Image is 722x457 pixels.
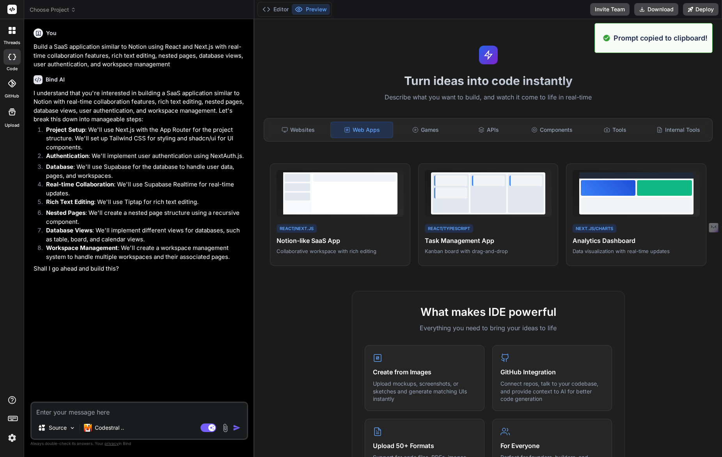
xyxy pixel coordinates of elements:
h4: GitHub Integration [500,367,604,377]
div: Games [395,122,456,138]
p: Everything you need to bring your ideas to life [365,323,612,333]
strong: Authentication [46,152,89,159]
p: Connect repos, talk to your codebase, and provide context to AI for better code generation [500,380,604,403]
h4: Create from Images [373,367,476,377]
p: Prompt copied to clipboard! [614,33,708,43]
h6: Bind AI [46,76,65,83]
button: Preview [292,4,330,15]
h4: Analytics Dashboard [573,236,700,245]
strong: Workspace Management [46,244,118,252]
p: : We'll implement different views for databases, such as table, board, and calendar views. [46,226,247,244]
h4: For Everyone [500,441,604,450]
button: Invite Team [590,3,630,16]
p: Collaborative workspace with rich editing [277,248,404,255]
strong: Project Setup [46,126,85,133]
p: Data visualization with real-time updates [573,248,700,255]
p: Kanban board with drag-and-drop [425,248,552,255]
p: Shall I go ahead and build this? [34,264,247,273]
h2: What makes IDE powerful [365,304,612,320]
p: : We'll use Supabase Realtime for real-time updates. [46,180,247,198]
p: : We'll create a workspace management system to handle multiple workspaces and their associated p... [46,244,247,261]
div: APIs [458,122,520,138]
h6: You [46,29,57,37]
strong: Real-time Collaboration [46,181,114,188]
button: Download [634,3,678,16]
img: icon [233,424,241,432]
strong: Database [46,163,73,170]
img: settings [5,431,19,445]
div: Next.js/Charts [573,224,616,233]
p: : We'll create a nested page structure using a recursive component. [46,209,247,226]
label: Upload [5,122,20,129]
p: Always double-check its answers. Your in Bind [30,440,248,447]
h4: Upload 50+ Formats [373,441,476,450]
p: Build a SaaS application similar to Notion using React and Next.js with real-time collaboration f... [34,43,247,69]
label: code [7,66,18,72]
p: Describe what you want to build, and watch it come to life in real-time [259,92,717,103]
div: React/TypeScript [425,224,473,233]
span: privacy [105,441,119,446]
div: React/Next.js [277,224,317,233]
div: Tools [584,122,646,138]
h4: Notion-like SaaS App [277,236,404,245]
label: GitHub [5,93,19,99]
strong: Nested Pages [46,209,85,216]
span: Choose Project [30,6,76,14]
img: attachment [221,423,230,432]
p: I understand that you're interested in building a SaaS application similar to Notion with real-ti... [34,89,247,124]
p: : We'll use Tiptap for rich text editing. [46,198,247,207]
img: alert [603,33,610,43]
p: : We'll implement user authentication using NextAuth.js. [46,152,247,161]
h1: Turn ideas into code instantly [259,74,717,88]
img: Codestral 25.01 [84,424,92,432]
h4: Task Management App [425,236,552,245]
button: Editor [259,4,292,15]
div: Websites [267,122,329,138]
button: Deploy [683,3,718,16]
div: Components [521,122,583,138]
strong: Rich Text Editing [46,198,94,205]
p: : We'll use Next.js with the App Router for the project structure. We'll set up Tailwind CSS for ... [46,126,247,152]
div: Internal Tools [647,122,709,138]
div: Web Apps [330,122,393,138]
p: : We'll use Supabase for the database to handle user data, pages, and workspaces. [46,163,247,180]
label: threads [4,39,20,46]
p: Upload mockups, screenshots, or sketches and generate matching UIs instantly [373,380,476,403]
p: Codestral .. [95,424,124,432]
strong: Database Views [46,227,92,234]
img: Pick Models [69,425,76,431]
p: Source [49,424,67,432]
